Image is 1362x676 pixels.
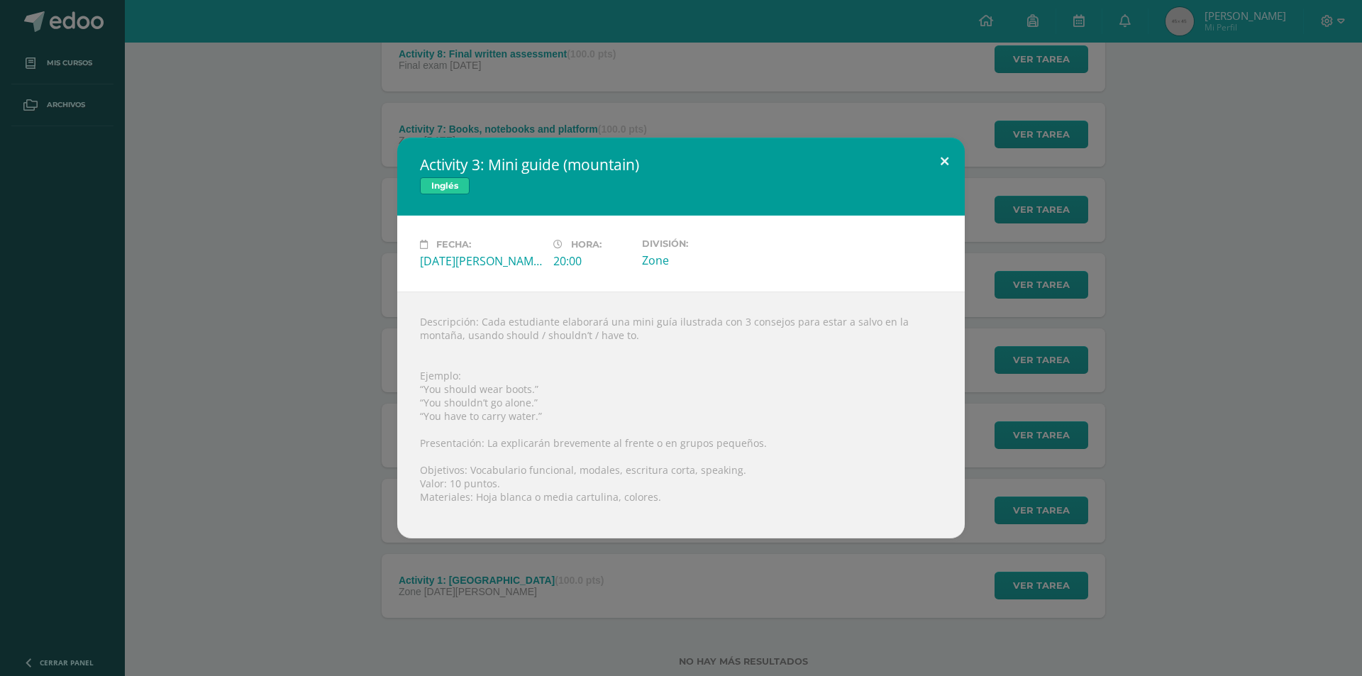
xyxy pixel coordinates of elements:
span: Fecha: [436,239,471,250]
h2: Activity 3: Mini guide (mountain) [420,155,942,174]
label: División: [642,238,764,249]
div: Zone [642,253,764,268]
div: 20:00 [553,253,631,269]
div: Descripción: Cada estudiante elaborará una mini guía ilustrada con 3 consejos para estar a salvo ... [397,292,965,538]
span: Inglés [420,177,470,194]
span: Hora: [571,239,602,250]
div: [DATE][PERSON_NAME] [420,253,542,269]
button: Close (Esc) [924,138,965,186]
